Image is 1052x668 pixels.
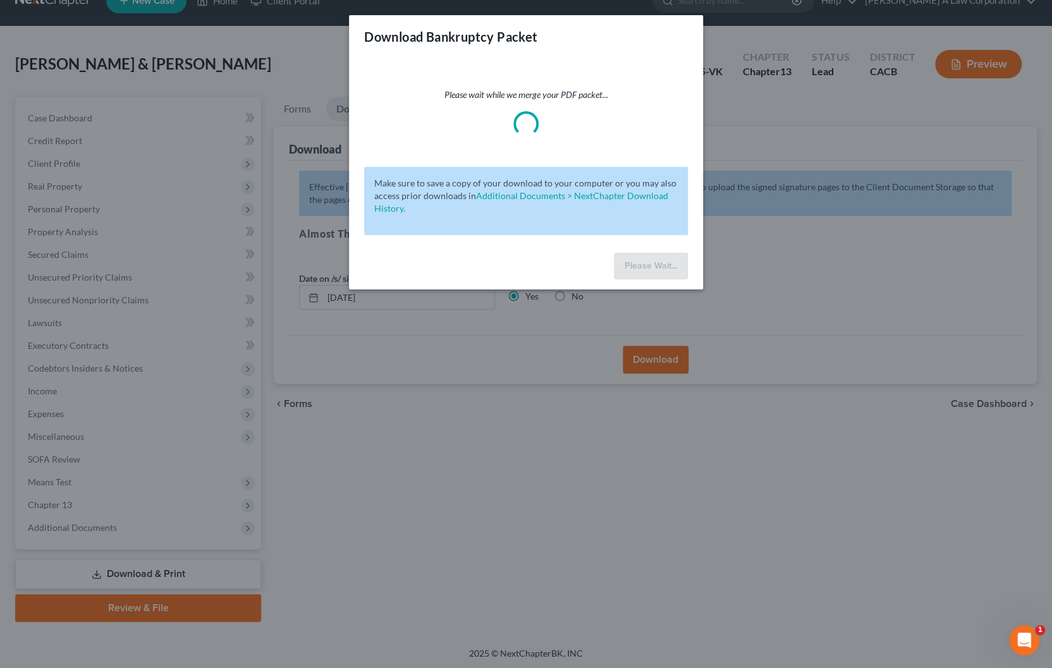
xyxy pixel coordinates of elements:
h3: Download Bankruptcy Packet [364,28,537,46]
p: Make sure to save a copy of your download to your computer or you may also access prior downloads in [374,177,678,215]
span: 1 [1035,625,1045,635]
iframe: Intercom live chat [1009,625,1039,655]
span: Please Wait... [625,260,677,271]
button: Please Wait... [614,253,688,279]
p: Please wait while we merge your PDF packet... [364,88,688,101]
a: Additional Documents > NextChapter Download History. [374,190,668,214]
